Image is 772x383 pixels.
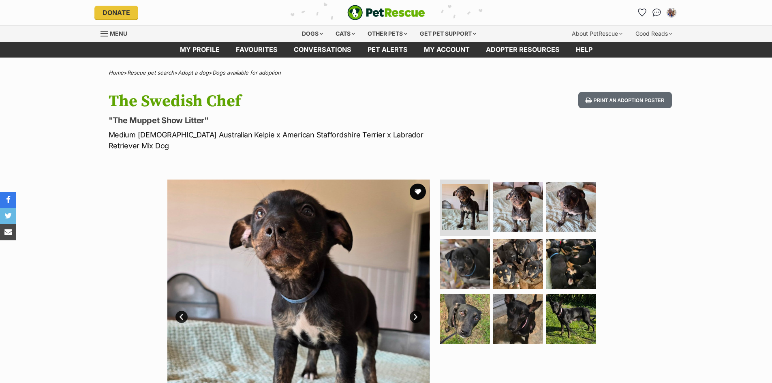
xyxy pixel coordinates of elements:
[566,26,628,42] div: About PetRescue
[110,30,127,37] span: Menu
[478,42,568,58] a: Adopter resources
[94,6,138,19] a: Donate
[665,6,678,19] button: My account
[568,42,601,58] a: Help
[359,42,416,58] a: Pet alerts
[493,182,543,232] img: Photo of The Swedish Chef
[172,42,228,58] a: My profile
[442,184,488,230] img: Photo of The Swedish Chef
[636,6,649,19] a: Favourites
[286,42,359,58] a: conversations
[175,311,188,323] a: Prev
[546,182,596,232] img: Photo of The Swedish Chef
[228,42,286,58] a: Favourites
[440,294,490,344] img: Photo of The Swedish Chef
[652,9,661,17] img: chat-41dd97257d64d25036548639549fe6c8038ab92f7586957e7f3b1b290dea8141.svg
[630,26,678,42] div: Good Reads
[109,115,451,126] p: "The Muppet Show Litter"
[410,184,426,200] button: favourite
[410,311,422,323] a: Next
[416,42,478,58] a: My account
[650,6,663,19] a: Conversations
[414,26,482,42] div: Get pet support
[493,239,543,289] img: Photo of The Swedish Chef
[636,6,678,19] ul: Account quick links
[109,69,124,76] a: Home
[546,239,596,289] img: Photo of The Swedish Chef
[109,92,451,111] h1: The Swedish Chef
[546,294,596,344] img: Photo of The Swedish Chef
[127,69,174,76] a: Rescue pet search
[101,26,133,40] a: Menu
[440,239,490,289] img: Photo of The Swedish Chef
[667,9,676,17] img: Marcas McBride profile pic
[330,26,361,42] div: Cats
[178,69,209,76] a: Adopt a dog
[578,92,671,109] button: Print an adoption poster
[362,26,413,42] div: Other pets
[109,129,451,151] p: Medium [DEMOGRAPHIC_DATA] Australian Kelpie x American Staffordshire Terrier x Labrador Retriever...
[493,294,543,344] img: Photo of The Swedish Chef
[347,5,425,20] img: logo-e224e6f780fb5917bec1dbf3a21bbac754714ae5b6737aabdf751b685950b380.svg
[212,69,281,76] a: Dogs available for adoption
[347,5,425,20] a: PetRescue
[296,26,329,42] div: Dogs
[88,70,684,76] div: > > >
